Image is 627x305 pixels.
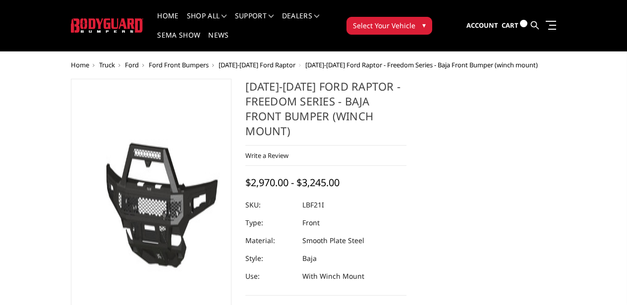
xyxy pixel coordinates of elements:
[219,60,295,69] a: [DATE]-[DATE] Ford Raptor
[302,267,364,285] dd: With Winch Mount
[245,196,295,214] dt: SKU:
[245,250,295,267] dt: Style:
[466,12,498,39] a: Account
[157,32,200,51] a: SEMA Show
[422,20,426,30] span: ▾
[305,60,538,69] span: [DATE]-[DATE] Ford Raptor - Freedom Series - Baja Front Bumper (winch mount)
[302,214,320,232] dd: Front
[71,60,89,69] a: Home
[346,17,432,35] button: Select Your Vehicle
[502,12,527,39] a: Cart
[353,20,415,31] span: Select Your Vehicle
[125,60,139,69] a: Ford
[71,18,144,33] img: BODYGUARD BUMPERS
[245,267,295,285] dt: Use:
[502,21,518,30] span: Cart
[302,196,324,214] dd: LBF21I
[149,60,209,69] a: Ford Front Bumpers
[302,232,364,250] dd: Smooth Plate Steel
[466,21,498,30] span: Account
[235,12,274,32] a: Support
[245,214,295,232] dt: Type:
[245,79,406,146] h1: [DATE]-[DATE] Ford Raptor - Freedom Series - Baja Front Bumper (winch mount)
[245,176,340,189] span: $2,970.00 - $3,245.00
[282,12,320,32] a: Dealers
[302,250,317,267] dd: Baja
[187,12,227,32] a: shop all
[99,60,115,69] a: Truck
[157,12,178,32] a: Home
[245,232,295,250] dt: Material:
[245,151,288,160] a: Write a Review
[208,32,228,51] a: News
